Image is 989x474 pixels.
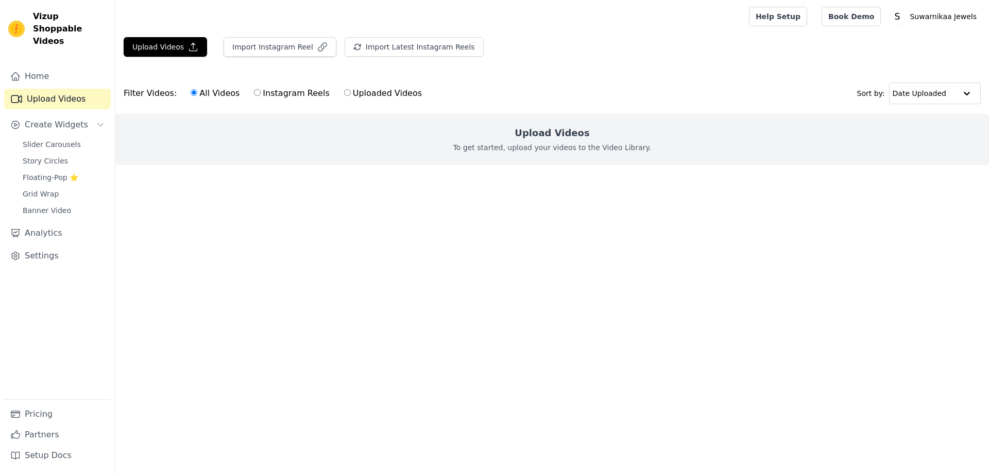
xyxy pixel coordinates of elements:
a: Book Demo [822,7,881,26]
span: Create Widgets [25,119,88,131]
span: Slider Carousels [23,139,81,150]
a: Pricing [4,404,111,424]
a: Floating-Pop ⭐ [16,170,111,185]
button: S Suwarnikaa Jewels [889,7,981,26]
a: Setup Docs [4,445,111,466]
a: Grid Wrap [16,187,111,201]
p: Suwarnikaa Jewels [906,7,981,26]
a: Analytics [4,223,111,243]
button: Create Widgets [4,115,111,135]
text: S [895,11,900,22]
input: All Videos [191,89,197,96]
a: Help Setup [749,7,807,26]
button: Import Latest Instagram Reels [345,37,484,57]
a: Home [4,66,111,87]
span: Grid Wrap [23,189,59,199]
div: Filter Videos: [124,81,428,105]
a: Settings [4,246,111,266]
h2: Upload Videos [515,126,589,140]
button: Import Instagram Reel [224,37,336,57]
p: To get started, upload your videos to the Video Library. [453,142,652,153]
input: Uploaded Videos [344,89,351,96]
input: Instagram Reels [254,89,261,96]
a: Story Circles [16,154,111,168]
span: Floating-Pop ⭐ [23,172,78,183]
a: Partners [4,424,111,445]
a: Upload Videos [4,89,111,109]
span: Vizup Shoppable Videos [33,10,107,47]
a: Slider Carousels [16,137,111,152]
button: Upload Videos [124,37,207,57]
a: Banner Video [16,203,111,218]
span: Story Circles [23,156,68,166]
div: Sort by: [857,83,981,104]
img: Vizup [8,21,25,37]
label: All Videos [190,87,240,100]
label: Uploaded Videos [344,87,422,100]
label: Instagram Reels [253,87,330,100]
span: Banner Video [23,205,71,216]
